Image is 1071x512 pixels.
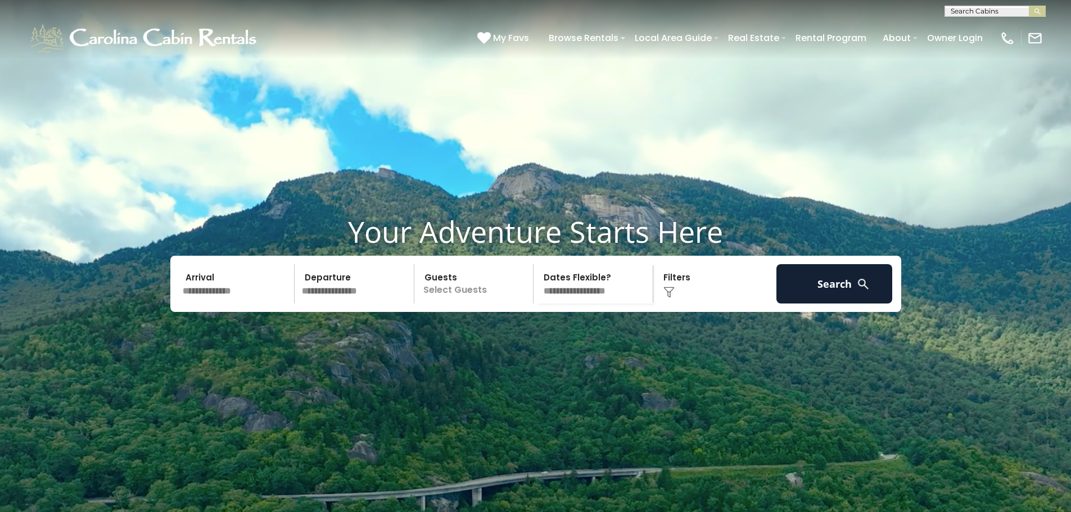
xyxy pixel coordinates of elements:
img: search-regular-white.png [856,277,870,291]
h1: Your Adventure Starts Here [8,214,1063,249]
img: phone-regular-white.png [1000,30,1015,46]
a: My Favs [477,31,532,46]
img: mail-regular-white.png [1027,30,1043,46]
a: Local Area Guide [629,28,717,48]
a: About [877,28,916,48]
a: Rental Program [790,28,872,48]
a: Browse Rentals [543,28,624,48]
button: Search [776,264,893,303]
span: My Favs [493,31,529,45]
img: filter--v1.png [663,287,675,298]
img: White-1-1-2.png [28,21,261,55]
a: Real Estate [722,28,785,48]
p: Select Guests [418,264,534,303]
a: Owner Login [921,28,988,48]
